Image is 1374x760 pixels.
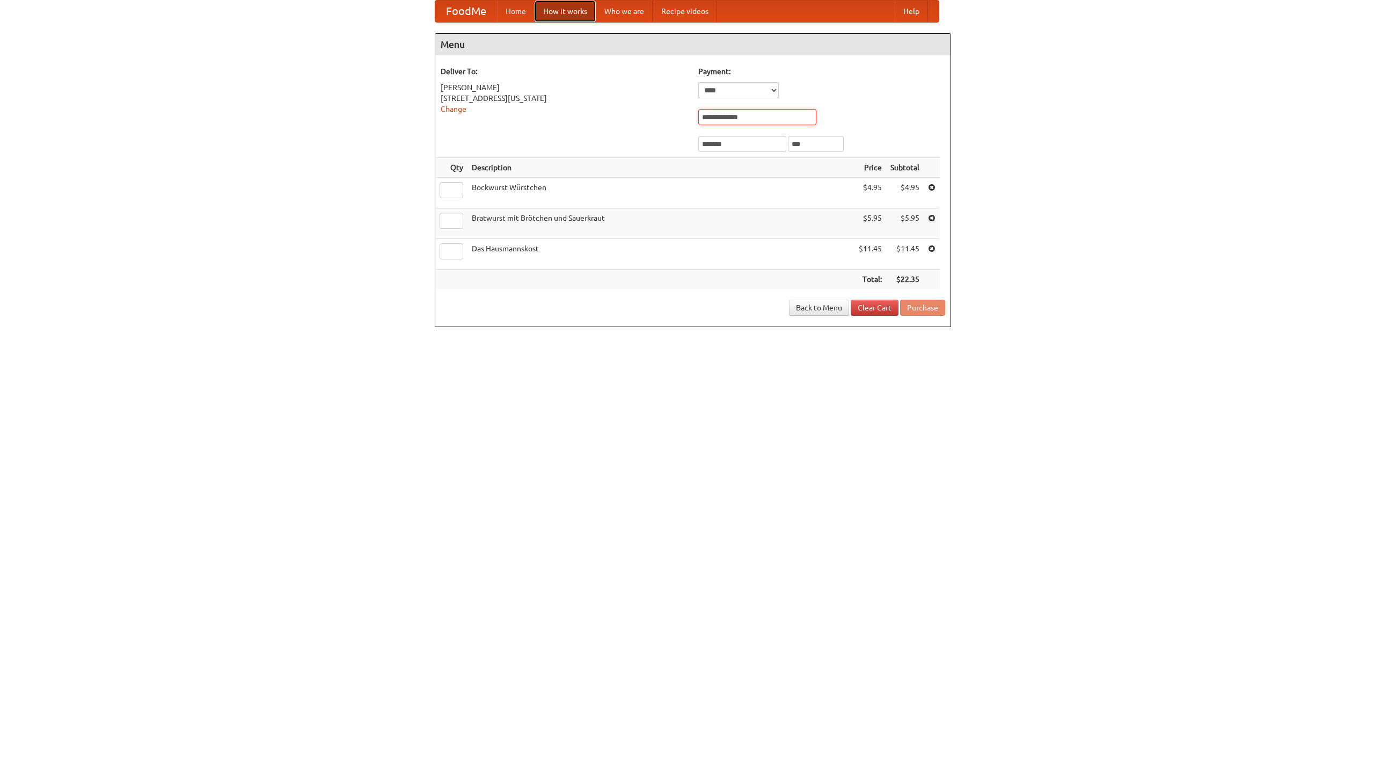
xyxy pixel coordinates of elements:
[467,239,854,270] td: Das Hausmannskost
[653,1,717,22] a: Recipe videos
[886,208,924,239] td: $5.95
[435,158,467,178] th: Qty
[441,105,466,113] a: Change
[698,66,945,77] h5: Payment:
[854,158,886,178] th: Price
[435,34,951,55] h4: Menu
[535,1,596,22] a: How it works
[854,239,886,270] td: $11.45
[851,300,898,316] a: Clear Cart
[497,1,535,22] a: Home
[596,1,653,22] a: Who we are
[789,300,849,316] a: Back to Menu
[441,93,688,104] div: [STREET_ADDRESS][US_STATE]
[435,1,497,22] a: FoodMe
[886,178,924,208] td: $4.95
[854,178,886,208] td: $4.95
[886,270,924,289] th: $22.35
[467,158,854,178] th: Description
[854,208,886,239] td: $5.95
[900,300,945,316] button: Purchase
[467,208,854,239] td: Bratwurst mit Brötchen und Sauerkraut
[854,270,886,289] th: Total:
[441,82,688,93] div: [PERSON_NAME]
[441,66,688,77] h5: Deliver To:
[886,239,924,270] td: $11.45
[467,178,854,208] td: Bockwurst Würstchen
[895,1,928,22] a: Help
[886,158,924,178] th: Subtotal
